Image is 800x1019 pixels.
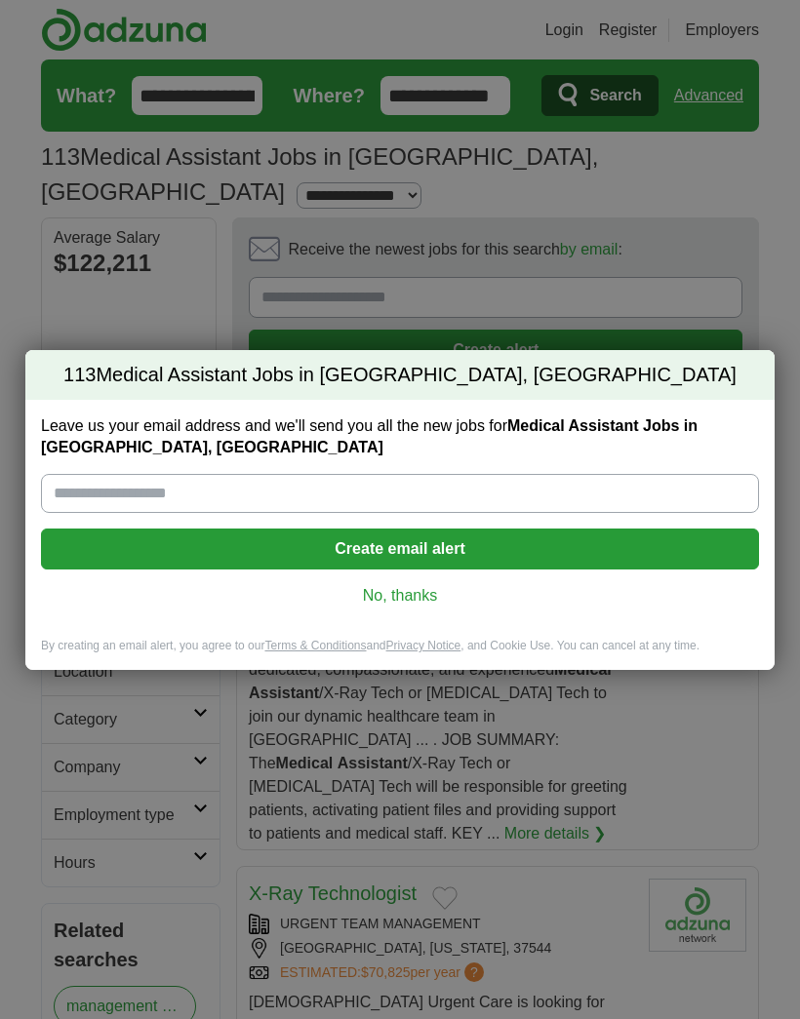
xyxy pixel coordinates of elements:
button: Create email alert [41,529,759,569]
a: Privacy Notice [386,639,461,652]
div: By creating an email alert, you agree to our and , and Cookie Use. You can cancel at any time. [25,638,775,670]
a: Terms & Conditions [264,639,366,652]
h2: Medical Assistant Jobs in [GEOGRAPHIC_DATA], [GEOGRAPHIC_DATA] [25,350,775,401]
span: 113 [63,362,96,389]
a: No, thanks [57,585,743,607]
label: Leave us your email address and we'll send you all the new jobs for [41,415,759,458]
